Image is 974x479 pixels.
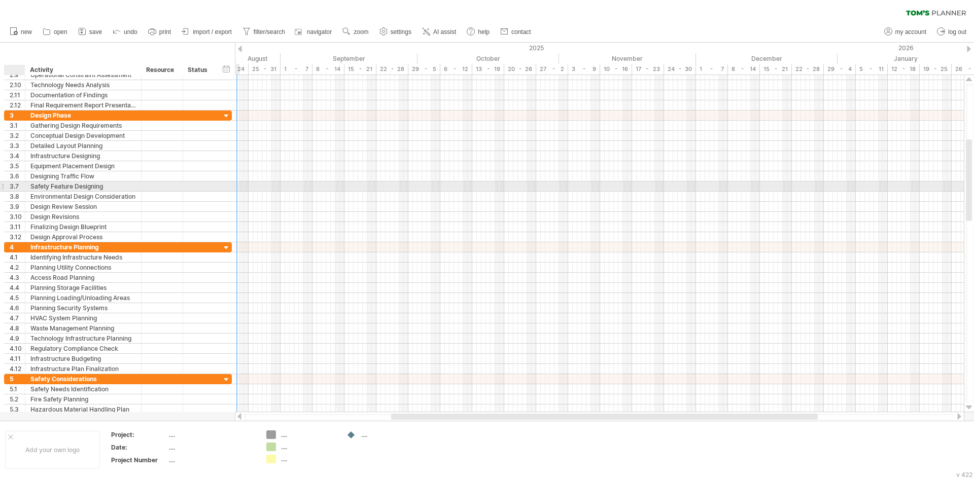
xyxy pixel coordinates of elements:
span: print [159,28,171,35]
div: Date: [111,443,167,452]
div: Planning Utility Connections [30,263,136,272]
div: Safety Considerations [30,374,136,384]
div: Status [188,65,210,75]
div: 4.11 [10,354,25,363]
div: 3.2 [10,131,25,140]
div: 5.1 [10,384,25,394]
div: 4.7 [10,313,25,323]
div: .... [169,443,254,452]
span: contact [511,28,531,35]
div: 2.10 [10,80,25,90]
div: 4.1 [10,252,25,262]
div: 4.5 [10,293,25,303]
span: help [478,28,490,35]
span: settings [391,28,411,35]
div: 3.3 [10,141,25,151]
span: undo [124,28,137,35]
div: October 2025 [418,53,559,64]
a: undo [110,25,141,39]
div: v 422 [956,471,972,478]
div: Safety Needs Identification [30,384,136,394]
div: 22 - 28 [376,64,408,75]
div: 4.3 [10,273,25,282]
a: settings [377,25,414,39]
div: 1 - 7 [281,64,312,75]
div: 3.11 [10,222,25,232]
span: navigator [307,28,332,35]
div: 5 - 11 [856,64,888,75]
div: 3.7 [10,181,25,191]
div: 27 - 2 [536,64,568,75]
div: 3.10 [10,212,25,222]
span: new [21,28,32,35]
div: 4.6 [10,303,25,313]
div: 5.2 [10,394,25,404]
div: September 2025 [281,53,418,64]
a: log out [934,25,969,39]
div: Technology Infrastructure Planning [30,334,136,343]
div: 4.10 [10,344,25,353]
span: log out [948,28,966,35]
div: Design Approval Process [30,232,136,242]
div: Waste Management Planning [30,323,136,333]
div: Design Phase [30,110,136,120]
div: 19 - 25 [920,64,952,75]
div: Activity [30,65,135,75]
div: 17 - 23 [632,64,664,75]
div: Resource [146,65,177,75]
div: Environmental Design Consideration [30,192,136,201]
div: 25 - 31 [249,64,281,75]
div: Safety Feature Designing [30,181,136,191]
span: filter/search [254,28,285,35]
div: Designing Traffic Flow [30,171,136,181]
div: 1 - 7 [696,64,728,75]
span: my account [895,28,926,35]
a: import / export [179,25,235,39]
div: Fire Safety Planning [30,394,136,404]
div: 3 [10,110,25,120]
div: 3.9 [10,202,25,211]
a: print [146,25,174,39]
div: 10 - 16 [600,64,632,75]
a: new [7,25,35,39]
div: .... [169,456,254,464]
div: December 2025 [696,53,838,64]
div: 4.12 [10,364,25,374]
a: my account [882,25,929,39]
span: AI assist [433,28,456,35]
div: .... [281,443,336,451]
div: 15 - 21 [344,64,376,75]
div: Detailed Layout Planning [30,141,136,151]
div: Documentation of Findings [30,90,136,100]
div: .... [281,430,336,439]
div: 8 - 14 [312,64,344,75]
div: November 2025 [559,53,696,64]
div: 4.8 [10,323,25,333]
div: 20 - 26 [504,64,536,75]
div: 4 [10,242,25,252]
a: filter/search [240,25,288,39]
div: Finalizing Design Blueprint [30,222,136,232]
a: contact [498,25,534,39]
div: Design Revisions [30,212,136,222]
div: .... [361,430,416,439]
div: Gathering Design Requirements [30,121,136,130]
div: Infrastructure Planning [30,242,136,252]
div: 6 - 12 [440,64,472,75]
span: open [54,28,67,35]
div: Regulatory Compliance Check [30,344,136,353]
div: Planning Loading/Unloading Areas [30,293,136,303]
a: help [464,25,493,39]
div: 4.4 [10,283,25,292]
a: AI assist [420,25,459,39]
div: 5.3 [10,404,25,414]
div: 3.4 [10,151,25,161]
div: Identifying Infrastructure Needs [30,252,136,262]
div: HVAC System Planning [30,313,136,323]
div: Access Road Planning [30,273,136,282]
div: Technology Needs Analysis [30,80,136,90]
span: zoom [354,28,368,35]
div: 4.2 [10,263,25,272]
a: save [76,25,105,39]
div: 3.8 [10,192,25,201]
